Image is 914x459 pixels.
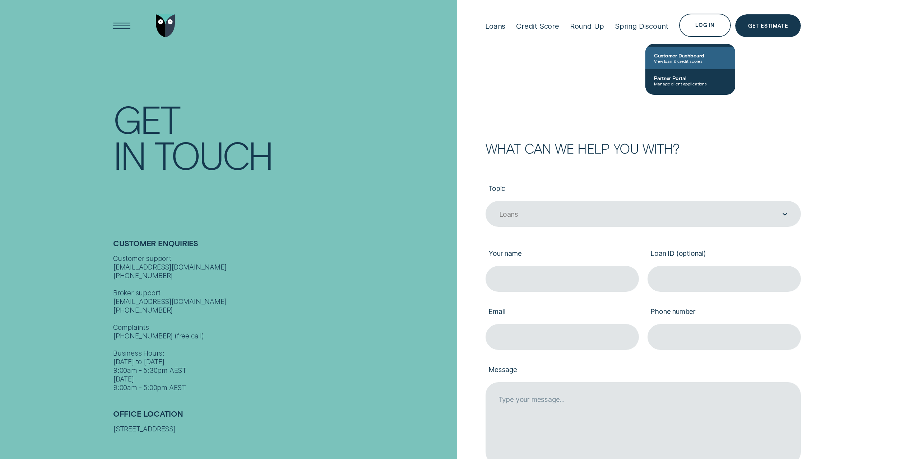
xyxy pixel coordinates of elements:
[113,100,179,136] div: Get
[156,14,175,38] img: Wisr
[113,425,453,433] div: [STREET_ADDRESS]
[113,239,453,254] h2: Customer Enquiries
[113,136,145,172] div: In
[486,242,639,266] label: Your name
[570,22,604,31] div: Round Up
[154,136,272,172] div: Touch
[654,75,727,81] span: Partner Portal
[486,142,801,155] h2: What can we help you with?
[645,69,735,92] a: Partner PortalManage client applications
[654,58,727,64] span: View loan & credit scores
[648,242,801,266] label: Loan ID (optional)
[654,81,727,86] span: Manage client applications
[485,22,505,31] div: Loans
[645,47,735,69] a: Customer DashboardView loan & credit scores
[615,22,668,31] div: Spring Discount
[113,100,453,173] h1: Get In Touch
[110,14,134,38] button: Open Menu
[735,14,801,38] a: Get Estimate
[516,22,559,31] div: Credit Score
[648,300,801,324] label: Phone number
[486,359,801,382] label: Message
[679,14,731,37] button: Log in
[113,254,453,392] div: Customer support [EMAIL_ADDRESS][DOMAIN_NAME] [PHONE_NUMBER] Broker support [EMAIL_ADDRESS][DOMAI...
[499,210,518,219] div: Loans
[486,300,639,324] label: Email
[486,177,801,201] label: Topic
[113,409,453,425] h2: Office Location
[654,52,727,58] span: Customer Dashboard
